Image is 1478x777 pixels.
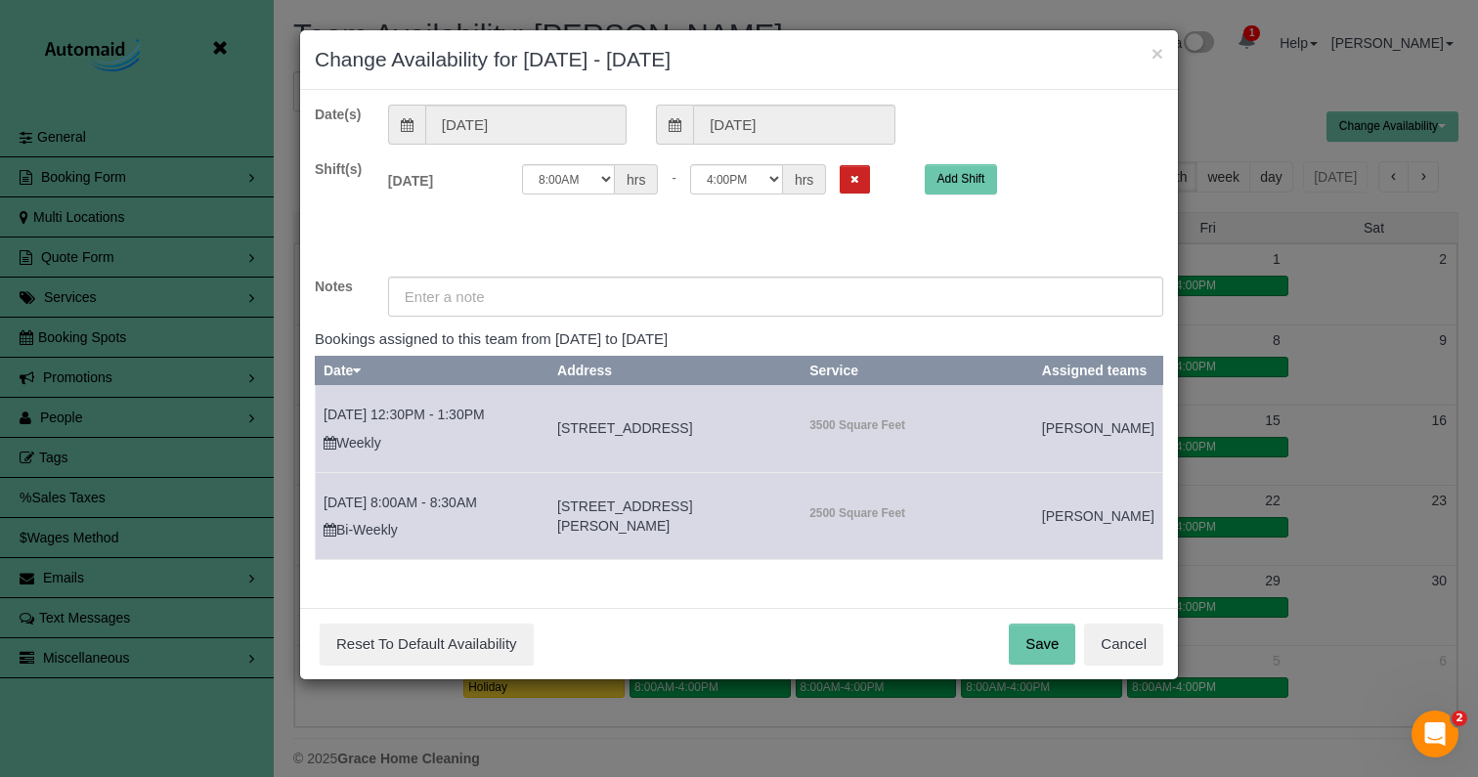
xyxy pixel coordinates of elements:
button: Cancel [1084,624,1163,665]
sui-modal: Change Availability for 09/04/2025 - 09/04/2025 [300,30,1178,679]
button: Add Shift [925,164,998,194]
strong: 2500 Square Feet [809,506,905,520]
input: To [693,105,894,145]
button: × [1152,43,1163,64]
td: Assigned teams [1033,385,1162,473]
th: Assigned teams [1033,357,1162,385]
iframe: Intercom live chat [1412,711,1458,757]
th: Service [802,357,1034,385]
input: Enter a note [388,277,1163,317]
td: Service location [549,472,802,560]
p: [DATE] 8:00AM - 8:30AM [324,493,541,512]
th: Address [549,357,802,385]
td: Schedule date [316,385,549,473]
label: Notes [300,277,373,296]
span: 2 [1452,711,1467,726]
label: Date(s) [300,105,373,124]
button: Remove Shift [840,165,870,194]
button: Save [1009,624,1075,665]
label: Shift(s) [300,159,373,179]
td: Service location [802,472,1034,560]
label: [DATE] [373,164,507,191]
td: Service location [802,385,1034,473]
h3: Change Availability for [DATE] - [DATE] [315,45,1163,74]
input: From [425,105,627,145]
td: Schedule date [316,472,549,560]
h4: Bookings assigned to this team from [DATE] to [DATE] [315,331,1163,348]
p: [DATE] 12:30PM - 1:30PM [324,405,541,424]
span: hrs [615,164,658,194]
span: - [672,170,676,186]
button: Reset To Default Availability [320,624,534,665]
th: Date [316,357,549,385]
td: Assigned teams [1033,472,1162,560]
td: Service location [549,385,802,473]
span: hrs [783,164,826,194]
strong: 3500 Square Feet [809,418,905,432]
